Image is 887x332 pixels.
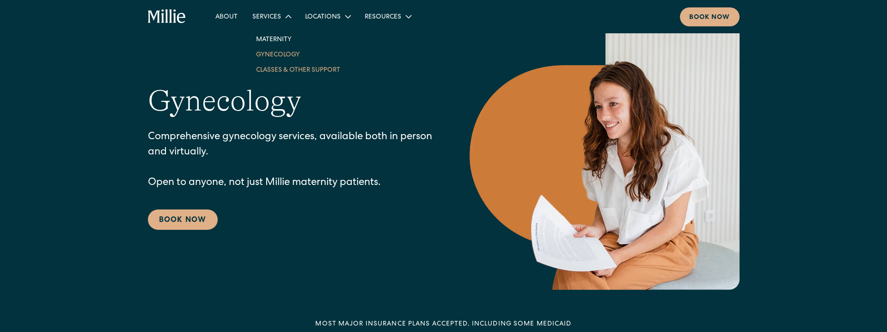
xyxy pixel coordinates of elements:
[148,83,301,119] h1: Gynecology
[298,9,357,24] div: Locations
[148,209,218,230] a: Book Now
[245,24,351,85] nav: Services
[689,13,730,23] div: Book now
[252,12,281,22] div: Services
[680,7,740,26] a: Book now
[249,47,348,62] a: Gynecology
[245,9,298,24] div: Services
[249,62,348,77] a: Classes & Other Support
[208,9,245,24] a: About
[365,12,401,22] div: Resources
[315,320,571,329] div: MOST MAJOR INSURANCE PLANS ACCEPTED, INCLUDING some MEDICAID
[148,9,186,24] a: home
[305,12,341,22] div: Locations
[148,130,433,191] p: Comprehensive gynecology services, available both in person and virtually. Open to anyone, not ju...
[249,31,348,47] a: Maternity
[357,9,418,24] div: Resources
[470,24,740,290] img: Smiling woman holding documents during a consultation, reflecting supportive guidance in maternit...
